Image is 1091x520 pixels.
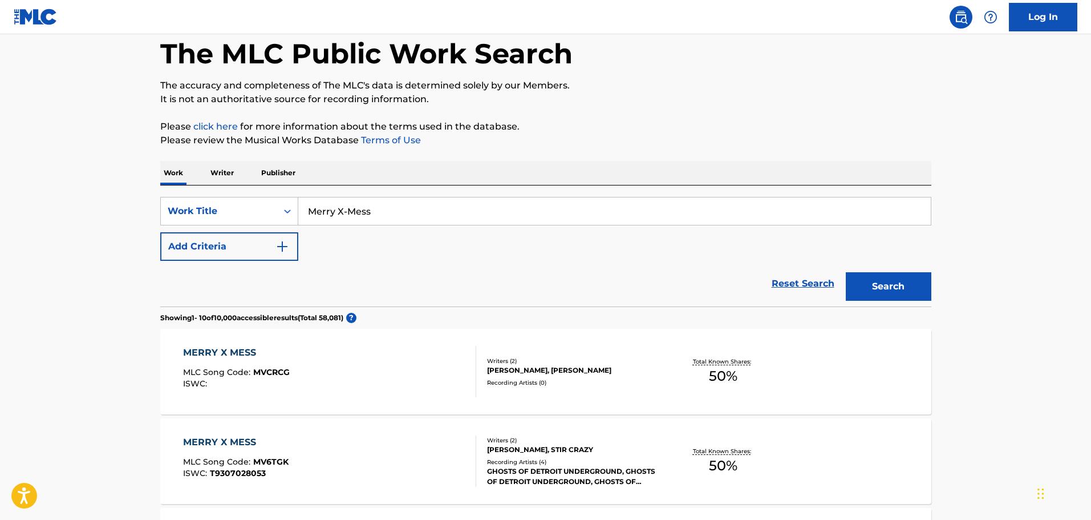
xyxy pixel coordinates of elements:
[1034,465,1091,520] iframe: Chat Widget
[954,10,968,24] img: search
[160,313,343,323] p: Showing 1 - 10 of 10,000 accessible results (Total 58,081 )
[183,457,253,467] span: MLC Song Code :
[1009,3,1077,31] a: Log In
[693,447,754,455] p: Total Known Shares:
[168,204,270,218] div: Work Title
[160,79,931,92] p: The accuracy and completeness of The MLC's data is determined solely by our Members.
[207,161,237,185] p: Writer
[487,445,659,455] div: [PERSON_NAME], STIR CRAZY
[258,161,299,185] p: Publisher
[183,378,210,389] span: ISWC :
[984,10,997,24] img: help
[14,9,58,25] img: MLC Logo
[487,436,659,445] div: Writers ( 2 )
[487,466,659,487] div: GHOSTS OF DETROIT UNDERGROUND, GHOSTS OF DETROIT UNDERGROUND, GHOSTS OF DETROIT UNDERGROUND, GHOS...
[487,378,659,387] div: Recording Artists ( 0 )
[160,37,573,71] h1: The MLC Public Work Search
[487,365,659,376] div: [PERSON_NAME], [PERSON_NAME]
[183,346,290,360] div: MERRY X MESS
[487,357,659,365] div: Writers ( 2 )
[950,6,972,29] a: Public Search
[253,367,290,377] span: MVCRCG
[210,468,266,478] span: T9307028053
[709,366,737,386] span: 50 %
[253,457,289,467] span: MV6TGK
[766,271,840,296] a: Reset Search
[275,240,289,253] img: 9d2ae6d4665cec9f34b9.svg
[160,418,931,504] a: MERRY X MESSMLC Song Code:MV6TGKISWC:T9307028053Writers (2)[PERSON_NAME], STIR CRAZYRecording Art...
[160,161,186,185] p: Work
[359,135,421,146] a: Terms of Use
[1037,477,1044,511] div: Drag
[160,134,931,147] p: Please review the Musical Works Database
[160,120,931,134] p: Please for more information about the terms used in the database.
[346,313,356,323] span: ?
[183,367,253,377] span: MLC Song Code :
[487,458,659,466] div: Recording Artists ( 4 )
[160,232,298,261] button: Add Criteria
[183,468,210,478] span: ISWC :
[979,6,1002,29] div: Help
[160,197,931,307] form: Search Form
[846,272,931,301] button: Search
[709,455,737,476] span: 50 %
[160,92,931,106] p: It is not an authoritative source for recording information.
[183,436,289,449] div: MERRY X MESS
[693,357,754,366] p: Total Known Shares:
[193,121,238,132] a: click here
[160,329,931,414] a: MERRY X MESSMLC Song Code:MVCRCGISWC:Writers (2)[PERSON_NAME], [PERSON_NAME]Recording Artists (0)...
